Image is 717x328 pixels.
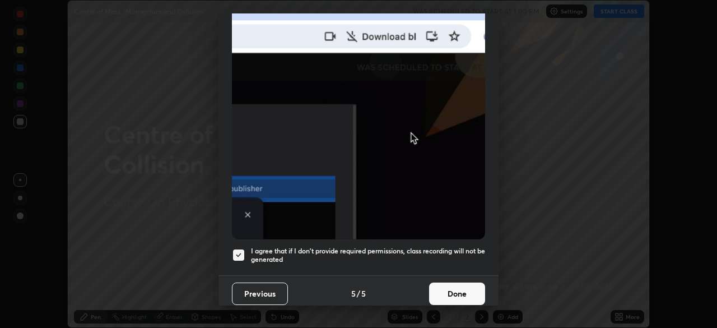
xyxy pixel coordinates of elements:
[357,288,360,299] h4: /
[361,288,366,299] h4: 5
[251,247,485,264] h5: I agree that if I don't provide required permissions, class recording will not be generated
[232,283,288,305] button: Previous
[351,288,356,299] h4: 5
[429,283,485,305] button: Done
